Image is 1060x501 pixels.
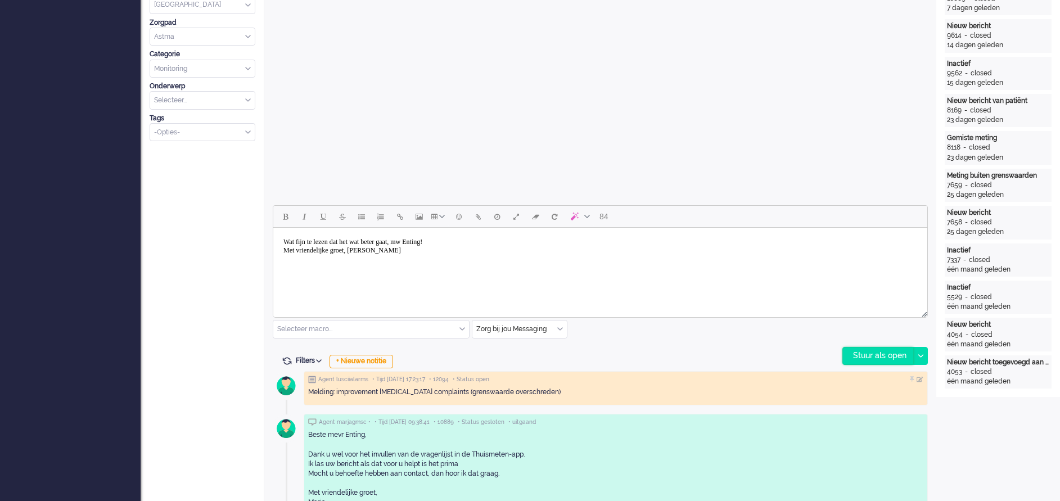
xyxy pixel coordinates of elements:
button: Italic [295,207,314,226]
div: closed [971,180,992,190]
span: Agent marjagmsc • [319,418,371,426]
button: Table [428,207,449,226]
span: Filters [296,356,326,364]
div: 7659 [947,180,962,190]
button: Add attachment [468,207,488,226]
div: 4053 [947,367,962,377]
div: closed [970,106,991,115]
div: Meting buiten grenswaarden [947,171,1049,180]
div: Tags [150,114,255,123]
img: avatar [272,414,300,443]
div: 4054 [947,330,963,340]
div: Nieuw bericht [947,208,1049,218]
div: - [962,106,970,115]
div: Inactief [947,246,1049,255]
div: Nieuw bericht [947,320,1049,330]
div: 8169 [947,106,962,115]
div: één maand geleden [947,377,1049,386]
div: closed [970,31,991,40]
div: 9614 [947,31,962,40]
div: Inactief [947,59,1049,69]
div: closed [971,330,993,340]
div: + Nieuwe notitie [330,355,393,368]
div: 25 dagen geleden [947,227,1049,237]
div: - [962,367,971,377]
span: 84 [599,212,608,221]
div: 9562 [947,69,962,78]
div: - [962,292,971,302]
div: Nieuw bericht [947,21,1049,31]
div: closed [969,255,990,265]
div: 7 dagen geleden [947,3,1049,13]
div: één maand geleden [947,302,1049,312]
div: - [962,218,971,227]
button: Strikethrough [333,207,352,226]
div: Nieuw bericht van patiënt [947,96,1049,106]
div: 7658 [947,218,962,227]
span: • 12094 [429,376,449,383]
div: 8118 [947,143,960,152]
div: Select Tags [150,123,255,142]
div: - [962,69,971,78]
div: closed [971,69,992,78]
div: - [962,180,971,190]
button: 84 [594,207,614,226]
div: closed [971,367,992,377]
div: Nieuw bericht toegevoegd aan gesprek [947,358,1049,367]
div: Stuur als open [843,347,913,364]
button: Clear formatting [526,207,545,226]
button: Underline [314,207,333,226]
div: closed [971,218,992,227]
button: Insert/edit image [409,207,428,226]
img: ic_chat_grey.svg [308,418,317,426]
div: Categorie [150,49,255,59]
button: Reset content [545,207,564,226]
button: Bold [276,207,295,226]
span: • Status gesloten [458,418,504,426]
div: 14 dagen geleden [947,40,1049,50]
span: Agent lusciialarms [318,376,368,383]
img: ic_note_grey.svg [308,376,316,383]
span: • 10889 [434,418,454,426]
div: - [960,143,969,152]
div: - [962,31,970,40]
img: avatar [272,372,300,400]
button: Numbered list [371,207,390,226]
div: Gemiste meting [947,133,1049,143]
button: AI [564,207,594,226]
span: • Status open [453,376,489,383]
div: 23 dagen geleden [947,115,1049,125]
div: Inactief [947,283,1049,292]
button: Emoticons [449,207,468,226]
iframe: Rich Text Area [273,228,927,307]
div: Zorgpad [150,18,255,28]
div: 23 dagen geleden [947,153,1049,163]
button: Insert/edit link [390,207,409,226]
span: • Tijd [DATE] 17:23:17 [372,376,425,383]
div: closed [969,143,990,152]
div: één maand geleden [947,340,1049,349]
span: • Tijd [DATE] 09:38:41 [375,418,430,426]
span: • uitgaand [508,418,536,426]
div: 5529 [947,292,962,302]
div: 7337 [947,255,960,265]
div: closed [971,292,992,302]
div: Melding: improvement [MEDICAL_DATA] complaints (grenswaarde overschreden) [308,387,923,397]
div: - [960,255,969,265]
div: één maand geleden [947,265,1049,274]
div: Onderwerp [150,82,255,91]
div: 15 dagen geleden [947,78,1049,88]
div: - [963,330,971,340]
button: Bullet list [352,207,371,226]
div: 25 dagen geleden [947,190,1049,200]
button: Fullscreen [507,207,526,226]
div: Resize [918,307,927,317]
button: Delay message [488,207,507,226]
